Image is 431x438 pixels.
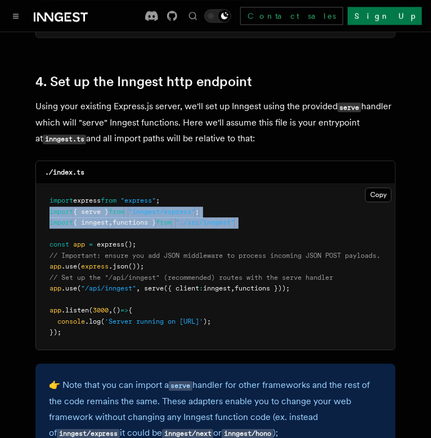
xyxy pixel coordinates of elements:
[113,306,120,314] span: ()
[204,9,231,23] button: Toggle dark mode
[169,381,192,391] code: serve
[97,240,124,248] span: express
[9,9,23,23] button: Toggle navigation
[77,284,81,292] span: (
[73,208,109,216] span: { serve }
[199,284,203,292] span: :
[50,284,61,292] span: app
[113,218,156,226] span: functions }
[81,284,136,292] span: "/api/inngest"
[365,187,392,202] button: Copy
[50,274,333,281] span: // Set up the "/api/inngest" (recommended) routes with the serve handler
[128,306,132,314] span: {
[128,208,195,216] span: "inngest/express"
[89,306,93,314] span: (
[124,240,136,248] span: ();
[348,7,422,25] a: Sign Up
[235,284,290,292] span: functions }));
[156,196,160,204] span: ;
[35,74,252,90] a: 4. Set up the Inngest http endpoint
[109,262,128,270] span: .json
[195,208,199,216] span: ;
[203,318,211,325] span: );
[120,306,128,314] span: =>
[144,284,164,292] span: serve
[57,318,85,325] span: console
[50,262,61,270] span: app
[35,99,396,147] p: Using your existing Express.js server, we'll set up Inngest using the provided handler which will...
[169,379,192,390] a: serve
[73,218,109,226] span: { inngest
[101,318,105,325] span: (
[186,9,200,23] button: Find something...
[101,196,116,204] span: from
[50,196,73,204] span: import
[50,328,61,336] span: });
[50,218,73,226] span: import
[128,262,144,270] span: ());
[89,240,93,248] span: =
[50,208,73,216] span: import
[85,318,101,325] span: .log
[105,318,203,325] span: 'Server running on [URL]'
[231,284,235,292] span: ,
[176,218,235,226] span: "./src/inngest"
[203,284,231,292] span: inngest
[50,252,380,260] span: // Important: ensure you add JSON middleware to process incoming JSON POST payloads.
[61,284,77,292] span: .use
[109,306,113,314] span: ,
[81,262,109,270] span: express
[77,262,81,270] span: (
[45,168,84,176] code: ./index.ts
[109,218,113,226] span: ,
[50,240,69,248] span: const
[43,135,86,144] code: inngest.ts
[73,240,85,248] span: app
[73,196,101,204] span: express
[338,102,361,112] code: serve
[156,218,172,226] span: from
[120,196,156,204] span: "express"
[93,306,109,314] span: 3000
[164,284,199,292] span: ({ client
[136,284,140,292] span: ,
[61,262,77,270] span: .use
[61,306,89,314] span: .listen
[50,306,61,314] span: app
[109,208,124,216] span: from
[240,7,343,25] a: Contact sales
